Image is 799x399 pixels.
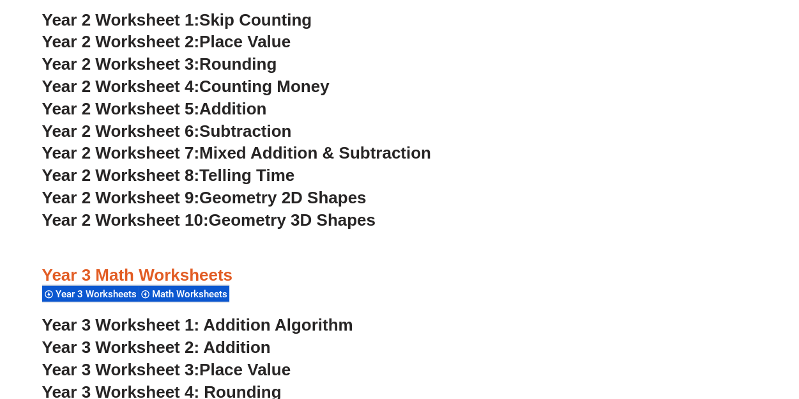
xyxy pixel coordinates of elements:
span: Year 2 Worksheet 1: [42,10,200,29]
a: Year 2 Worksheet 7:Mixed Addition & Subtraction [42,143,431,162]
a: Year 2 Worksheet 6:Subtraction [42,121,292,141]
span: Year 2 Worksheet 9: [42,188,200,207]
span: Year 3 Worksheet 3: [42,360,200,379]
span: Geometry 3D Shapes [208,210,375,230]
a: Year 2 Worksheet 1:Skip Counting [42,10,312,29]
a: Year 2 Worksheet 5:Addition [42,99,267,118]
div: Math Worksheets [139,285,229,302]
iframe: Chat Widget [735,338,799,399]
span: Year 2 Worksheet 7: [42,143,200,162]
span: Year 2 Worksheet 2: [42,32,200,51]
a: Year 2 Worksheet 3:Rounding [42,54,277,74]
span: Year 3 Worksheets [56,288,141,300]
span: Telling Time [199,166,294,185]
a: Year 2 Worksheet 8:Telling Time [42,166,295,185]
div: Year 3 Worksheets [42,285,139,302]
span: Rounding [199,54,277,74]
span: Year 2 Worksheet 6: [42,121,200,141]
span: Counting Money [199,77,330,96]
a: Year 3 Worksheet 1: Addition Algorithm [42,315,353,334]
span: Skip Counting [199,10,312,29]
a: Year 3 Worksheet 3:Place Value [42,360,291,379]
a: Year 2 Worksheet 9:Geometry 2D Shapes [42,188,367,207]
span: Place Value [199,360,291,379]
a: Year 2 Worksheet 4:Counting Money [42,77,330,96]
a: Year 2 Worksheet 2:Place Value [42,32,291,51]
span: Year 2 Worksheet 3: [42,54,200,74]
span: Math Worksheets [152,288,231,300]
span: Addition [199,99,266,118]
span: Subtraction [199,121,291,141]
span: Year 2 Worksheet 10: [42,210,209,230]
span: Year 2 Worksheet 4: [42,77,200,96]
h3: Year 3 Math Worksheets [42,265,757,286]
span: Geometry 2D Shapes [199,188,366,207]
span: Year 2 Worksheet 8: [42,166,200,185]
span: Place Value [199,32,291,51]
a: Year 3 Worksheet 2: Addition [42,338,271,357]
a: Year 2 Worksheet 10:Geometry 3D Shapes [42,210,376,230]
span: Mixed Addition & Subtraction [199,143,431,162]
span: Year 2 Worksheet 5: [42,99,200,118]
